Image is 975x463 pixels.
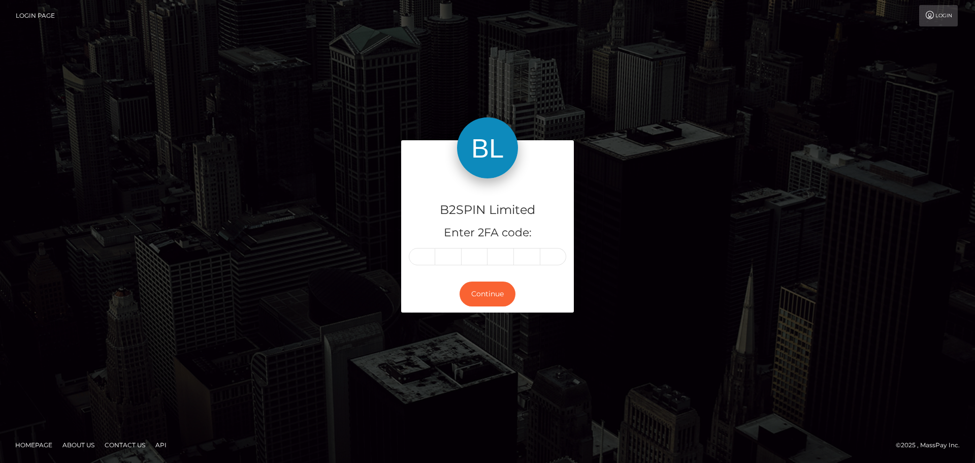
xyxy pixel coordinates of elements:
[409,201,566,219] h4: B2SPIN Limited
[919,5,958,26] a: Login
[409,225,566,241] h5: Enter 2FA code:
[460,282,515,306] button: Continue
[101,437,149,453] a: Contact Us
[151,437,171,453] a: API
[58,437,99,453] a: About Us
[16,5,55,26] a: Login Page
[11,437,56,453] a: Homepage
[896,440,967,451] div: © 2025 , MassPay Inc.
[457,117,518,178] img: B2SPIN Limited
